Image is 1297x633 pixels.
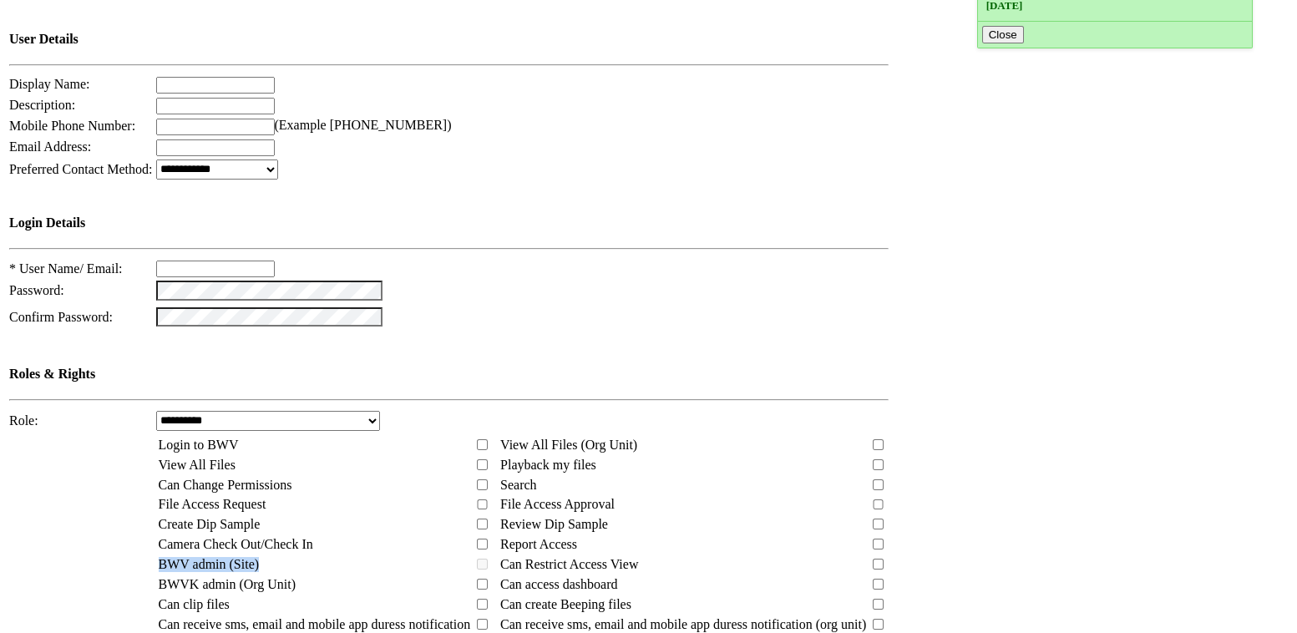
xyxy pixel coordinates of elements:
td: Role: [8,410,154,432]
span: Can Change Permissions [159,478,292,492]
span: BWV admin (Site) [159,557,260,571]
span: Email Address: [9,139,91,154]
span: Description: [9,98,75,112]
span: Can Restrict Access View [500,557,638,571]
span: Can create Beeping files [500,597,631,611]
span: Login to BWV [159,438,239,452]
h4: Login Details [9,215,889,230]
span: Password: [9,283,64,297]
span: Preferred Contact Method: [9,162,153,176]
h4: Roles & Rights [9,367,889,382]
span: * User Name/ Email: [9,261,123,276]
span: Can receive sms, email and mobile app duress notification (org unit) [500,617,866,631]
span: View All Files (Org Unit) [500,438,637,452]
span: Report Access [500,537,577,551]
span: Review Dip Sample [500,517,608,531]
span: File Access Request [159,497,266,511]
span: Create Dip Sample [159,517,261,531]
span: Can receive sms, email and mobile app duress notification [159,617,471,631]
span: File Access Approval [500,497,615,511]
span: Confirm Password: [9,310,113,324]
h4: User Details [9,32,889,47]
span: Mobile Phone Number: [9,119,135,133]
span: Can clip files [159,597,230,611]
span: View All Files [159,458,236,472]
span: BWVK admin (Org Unit) [159,577,296,591]
span: Camera Check Out/Check In [159,537,313,551]
span: Search [500,478,537,492]
span: Playback my files [500,458,596,472]
span: (Example [PHONE_NUMBER]) [275,118,452,132]
span: Display Name: [9,77,89,91]
button: Close [982,26,1024,43]
span: Can access dashboard [500,577,617,591]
